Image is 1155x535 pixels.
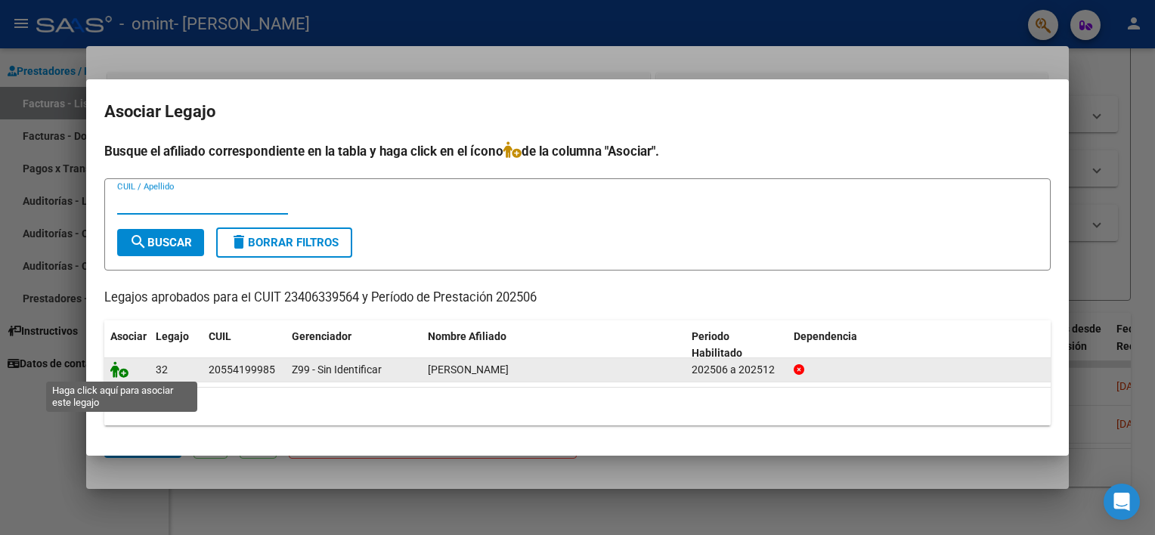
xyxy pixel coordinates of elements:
datatable-header-cell: Legajo [150,320,203,370]
h4: Busque el afiliado correspondiente en la tabla y haga click en el ícono de la columna "Asociar". [104,141,1051,161]
button: Borrar Filtros [216,227,352,258]
span: DOMICOLI LUCIANO [428,363,509,376]
datatable-header-cell: CUIL [203,320,286,370]
datatable-header-cell: Periodo Habilitado [686,320,788,370]
mat-icon: search [129,233,147,251]
span: Gerenciador [292,330,351,342]
p: Legajos aprobados para el CUIT 23406339564 y Período de Prestación 202506 [104,289,1051,308]
span: Z99 - Sin Identificar [292,363,382,376]
span: Borrar Filtros [230,236,339,249]
div: Open Intercom Messenger [1104,484,1140,520]
datatable-header-cell: Nombre Afiliado [422,320,686,370]
span: Buscar [129,236,192,249]
button: Buscar [117,229,204,256]
span: CUIL [209,330,231,342]
datatable-header-cell: Dependencia [788,320,1051,370]
datatable-header-cell: Asociar [104,320,150,370]
span: Dependencia [794,330,857,342]
div: 202506 a 202512 [692,361,782,379]
div: 1 registros [104,388,1051,425]
mat-icon: delete [230,233,248,251]
div: 20554199985 [209,361,275,379]
span: Asociar [110,330,147,342]
span: Nombre Afiliado [428,330,506,342]
h2: Asociar Legajo [104,97,1051,126]
datatable-header-cell: Gerenciador [286,320,422,370]
span: Legajo [156,330,189,342]
span: 32 [156,363,168,376]
span: Periodo Habilitado [692,330,742,360]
